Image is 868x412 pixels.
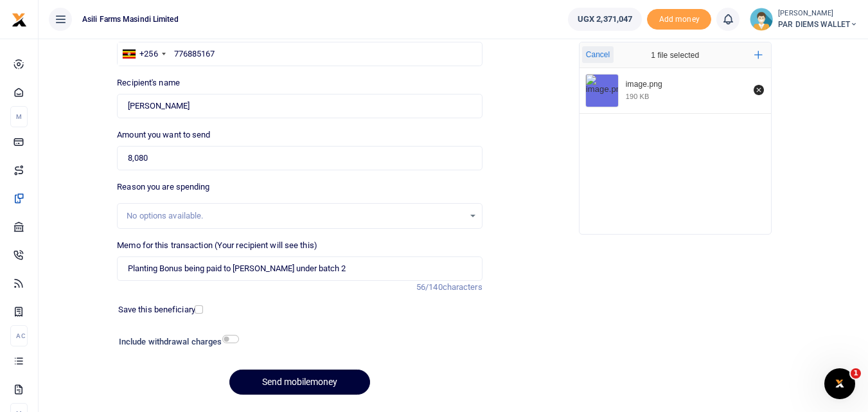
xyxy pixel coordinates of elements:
img: profile-user [750,8,773,31]
span: Asili Farms Masindi Limited [77,13,184,25]
li: Toup your wallet [647,9,711,30]
label: Reason you are spending [117,181,209,193]
label: Amount you want to send [117,129,210,141]
iframe: Intercom live chat [824,368,855,399]
span: Add money [647,9,711,30]
span: characters [443,282,483,292]
div: 190 KB [626,92,650,101]
button: Cancel [582,46,614,63]
li: Wallet ballance [563,8,647,31]
button: Send mobilemoney [229,370,370,395]
input: Loading name... [117,94,482,118]
a: Add money [647,13,711,23]
span: 1 [851,368,861,379]
small: [PERSON_NAME] [778,8,858,19]
img: logo-small [12,12,27,28]
h6: Include withdrawal charges [119,337,233,347]
input: Enter extra information [117,256,482,281]
div: Uganda: +256 [118,42,169,66]
a: logo-small logo-large logo-large [12,14,27,24]
label: Recipient's name [117,76,180,89]
div: File Uploader [579,42,772,235]
div: 1 file selected [621,42,730,68]
button: Remove file [752,83,766,97]
span: 56/140 [416,282,443,292]
a: UGX 2,371,047 [568,8,642,31]
img: image.png [586,75,618,107]
button: Add more files [749,46,768,64]
div: +256 [139,48,157,60]
div: No options available. [127,210,463,222]
input: Enter phone number [117,42,482,66]
span: PAR DIEMS WALLET [778,19,858,30]
li: M [10,106,28,127]
div: image.png [626,80,747,90]
input: UGX [117,146,482,170]
label: Memo for this transaction (Your recipient will see this) [117,239,317,252]
li: Ac [10,325,28,346]
label: Save this beneficiary [118,303,195,316]
a: profile-user [PERSON_NAME] PAR DIEMS WALLET [750,8,858,31]
span: UGX 2,371,047 [578,13,632,26]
